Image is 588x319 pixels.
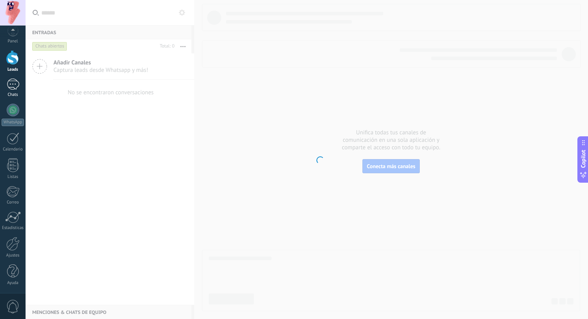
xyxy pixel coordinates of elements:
[2,253,24,258] div: Ajustes
[2,280,24,286] div: Ayuda
[579,150,587,168] span: Copilot
[2,39,24,44] div: Panel
[2,147,24,152] div: Calendario
[2,200,24,205] div: Correo
[2,225,24,231] div: Estadísticas
[2,119,24,126] div: WhatsApp
[2,174,24,180] div: Listas
[2,67,24,72] div: Leads
[2,92,24,97] div: Chats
